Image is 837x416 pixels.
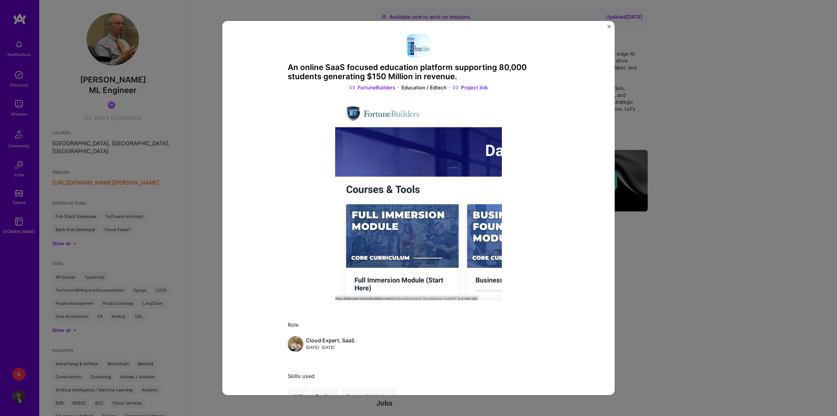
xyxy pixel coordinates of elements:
a: Project link [453,84,488,91]
h3: An online SaaS focused education platform supporting 80,000 students generating $150 Million in r... [288,63,549,82]
img: Dot [398,84,399,91]
div: [DATE] - [DATE] [306,344,354,351]
div: Education / Edtech [401,84,447,91]
div: Role [288,321,549,328]
div: Cloud Expert, SaaS [306,337,354,344]
img: Link [453,84,458,91]
div: AWS [288,388,308,405]
img: Link [350,84,355,91]
a: FortuneBuilders [350,84,395,91]
div: Skills used [288,373,549,380]
div: DevOps [311,388,338,405]
img: Dot [449,84,450,91]
button: Close [607,25,611,32]
img: Company logo [407,34,430,58]
img: Project [288,104,549,300]
div: Systems Architecture [341,388,397,405]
